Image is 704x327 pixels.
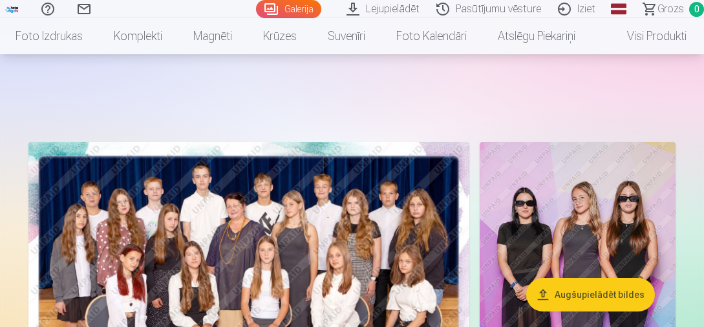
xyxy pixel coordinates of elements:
[312,18,381,54] a: Suvenīri
[5,5,19,13] img: /fa1
[591,18,702,54] a: Visi produkti
[526,278,655,311] button: Augšupielādēt bildes
[657,1,684,17] span: Grozs
[689,2,704,17] span: 0
[248,18,312,54] a: Krūzes
[381,18,482,54] a: Foto kalendāri
[178,18,248,54] a: Magnēti
[98,18,178,54] a: Komplekti
[482,18,591,54] a: Atslēgu piekariņi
